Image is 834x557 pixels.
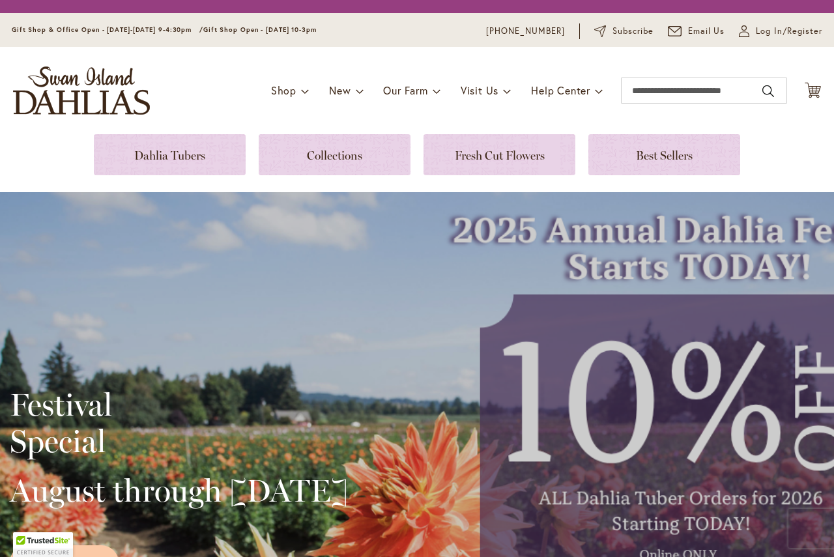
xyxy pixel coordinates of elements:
[531,83,590,97] span: Help Center
[668,25,725,38] a: Email Us
[688,25,725,38] span: Email Us
[12,25,203,34] span: Gift Shop & Office Open - [DATE]-[DATE] 9-4:30pm /
[10,386,348,459] h2: Festival Special
[594,25,654,38] a: Subscribe
[10,472,348,509] h2: August through [DATE]
[461,83,498,97] span: Visit Us
[739,25,822,38] a: Log In/Register
[203,25,317,34] span: Gift Shop Open - [DATE] 10-3pm
[486,25,565,38] a: [PHONE_NUMBER]
[756,25,822,38] span: Log In/Register
[13,532,73,557] div: TrustedSite Certified
[271,83,296,97] span: Shop
[383,83,427,97] span: Our Farm
[762,81,774,102] button: Search
[329,83,351,97] span: New
[612,25,654,38] span: Subscribe
[13,66,150,115] a: store logo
